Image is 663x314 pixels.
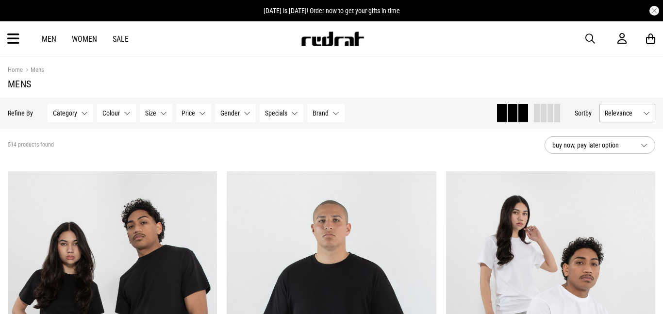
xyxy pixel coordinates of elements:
[8,78,655,90] h1: Mens
[140,104,172,122] button: Size
[260,104,303,122] button: Specials
[42,34,56,44] a: Men
[48,104,93,122] button: Category
[182,109,195,117] span: Price
[264,7,400,15] span: [DATE] is [DATE]! Order now to get your gifts in time
[8,109,33,117] p: Refine By
[113,34,129,44] a: Sale
[8,141,54,149] span: 514 products found
[575,107,592,119] button: Sortby
[313,109,329,117] span: Brand
[545,136,655,154] button: buy now, pay later option
[102,109,120,117] span: Colour
[215,104,256,122] button: Gender
[552,139,633,151] span: buy now, pay later option
[265,109,287,117] span: Specials
[145,109,156,117] span: Size
[599,104,655,122] button: Relevance
[300,32,365,46] img: Redrat logo
[97,104,136,122] button: Colour
[220,109,240,117] span: Gender
[585,109,592,117] span: by
[605,109,639,117] span: Relevance
[176,104,211,122] button: Price
[307,104,345,122] button: Brand
[53,109,77,117] span: Category
[72,34,97,44] a: Women
[23,66,44,75] a: Mens
[8,66,23,73] a: Home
